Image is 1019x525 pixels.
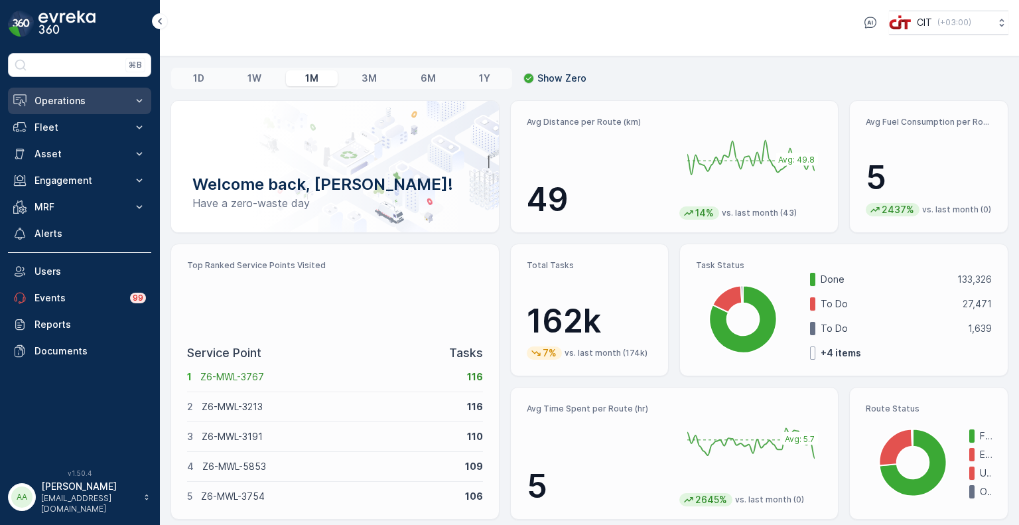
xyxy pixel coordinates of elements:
[34,291,122,305] p: Events
[980,467,992,480] p: Undispatched
[8,469,151,477] span: v 1.50.4
[722,208,797,218] p: vs. last month (43)
[132,292,144,304] p: 99
[696,260,992,271] p: Task Status
[866,117,992,127] p: Avg Fuel Consumption per Route (lt)
[187,260,483,271] p: Top Ranked Service Points Visited
[362,72,377,85] p: 3M
[821,297,954,311] p: To Do
[41,493,137,514] p: [EMAIL_ADDRESS][DOMAIN_NAME]
[889,11,1008,35] button: CIT(+03:00)
[34,227,146,240] p: Alerts
[527,404,669,414] p: Avg Time Spent per Route (hr)
[968,322,992,335] p: 1,639
[8,480,151,514] button: AA[PERSON_NAME][EMAIL_ADDRESS][DOMAIN_NAME]
[527,180,669,220] p: 49
[305,72,318,85] p: 1M
[980,448,992,461] p: Expired
[187,430,193,443] p: 3
[8,311,151,338] a: Reports
[34,121,125,134] p: Fleet
[8,285,151,311] a: Events99
[541,346,558,360] p: 7%
[187,490,192,503] p: 5
[202,460,456,473] p: Z6-MWL-5853
[8,194,151,220] button: MRF
[565,348,647,358] p: vs. last month (174k)
[537,72,586,85] p: Show Zero
[8,220,151,247] a: Alerts
[34,344,146,358] p: Documents
[467,430,483,443] p: 110
[8,88,151,114] button: Operations
[980,485,992,498] p: Offline
[735,494,804,505] p: vs. last month (0)
[193,72,204,85] p: 1D
[129,60,142,70] p: ⌘B
[200,370,458,384] p: Z6-MWL-3767
[694,493,728,506] p: 2645%
[527,117,669,127] p: Avg Distance per Route (km)
[201,490,456,503] p: Z6-MWL-3754
[8,141,151,167] button: Asset
[8,258,151,285] a: Users
[866,158,992,198] p: 5
[247,72,261,85] p: 1W
[821,322,959,335] p: To Do
[479,72,490,85] p: 1Y
[465,460,483,473] p: 109
[937,17,971,28] p: ( +03:00 )
[192,195,478,211] p: Have a zero-waste day
[192,174,478,195] p: Welcome back, [PERSON_NAME]!
[821,346,861,360] p: + 4 items
[963,297,992,311] p: 27,471
[980,429,992,443] p: Finished
[34,200,125,214] p: MRF
[467,370,483,384] p: 116
[187,400,193,413] p: 2
[8,338,151,364] a: Documents
[467,400,483,413] p: 116
[922,204,991,215] p: vs. last month (0)
[187,460,194,473] p: 4
[41,480,137,493] p: [PERSON_NAME]
[34,174,125,187] p: Engagement
[527,260,653,271] p: Total Tasks
[34,318,146,331] p: Reports
[821,273,949,286] p: Done
[694,206,715,220] p: 14%
[34,147,125,161] p: Asset
[38,11,96,37] img: logo_dark-DEwI_e13.png
[8,114,151,141] button: Fleet
[866,404,992,414] p: Route Status
[34,265,146,278] p: Users
[917,16,932,29] p: CIT
[8,11,34,37] img: logo
[889,15,912,30] img: cit-logo_pOk6rL0.png
[527,301,653,341] p: 162k
[187,370,192,384] p: 1
[421,72,436,85] p: 6M
[202,430,458,443] p: Z6-MWL-3191
[8,167,151,194] button: Engagement
[449,344,483,362] p: Tasks
[527,467,669,506] p: 5
[465,490,483,503] p: 106
[957,273,992,286] p: 133,326
[880,203,916,216] p: 2437%
[34,94,125,108] p: Operations
[202,400,458,413] p: Z6-MWL-3213
[187,344,261,362] p: Service Point
[11,487,33,508] div: AA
